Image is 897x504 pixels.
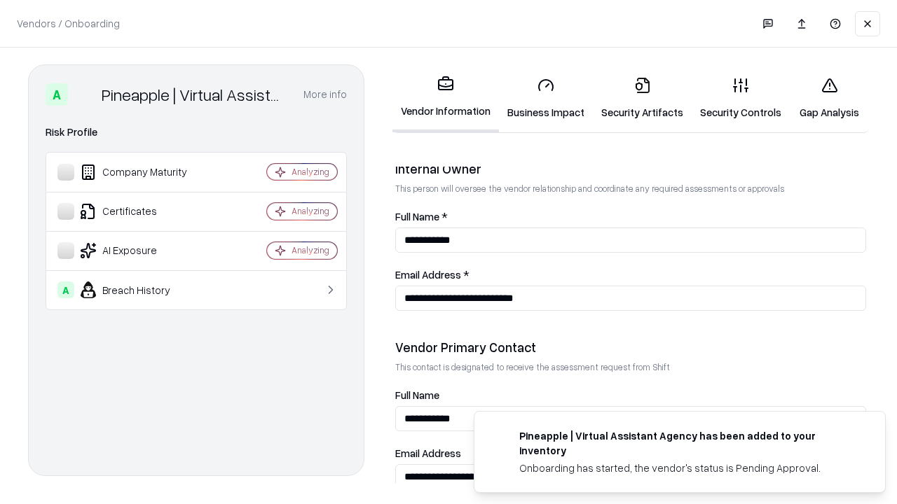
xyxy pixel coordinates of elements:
div: Analyzing [292,244,329,256]
div: Company Maturity [57,164,225,181]
div: Internal Owner [395,160,866,177]
img: Pineapple | Virtual Assistant Agency [74,83,96,106]
div: AI Exposure [57,242,225,259]
label: Full Name * [395,211,866,222]
a: Vendor Information [392,64,499,132]
div: A [57,281,74,298]
div: Risk Profile [46,124,347,141]
div: Breach History [57,281,225,298]
a: Gap Analysis [790,66,869,131]
div: Pineapple | Virtual Assistant Agency [102,83,287,106]
p: Vendors / Onboarding [17,16,120,31]
img: trypineapple.com [491,428,508,445]
div: A [46,83,68,106]
div: Vendor Primary Contact [395,339,866,356]
p: This person will oversee the vendor relationship and coordinate any required assessments or appro... [395,183,866,195]
label: Email Address [395,448,866,458]
div: Pineapple | Virtual Assistant Agency has been added to your inventory [519,428,851,458]
div: Onboarding has started, the vendor's status is Pending Approval. [519,461,851,475]
a: Security Controls [692,66,790,131]
div: Analyzing [292,166,329,178]
div: Analyzing [292,205,329,217]
label: Full Name [395,390,866,400]
a: Business Impact [499,66,593,131]
a: Security Artifacts [593,66,692,131]
div: Certificates [57,203,225,220]
p: This contact is designated to receive the assessment request from Shift [395,361,866,373]
button: More info [303,82,347,107]
label: Email Address * [395,269,866,280]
